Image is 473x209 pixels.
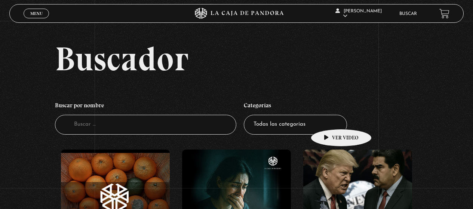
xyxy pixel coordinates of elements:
h4: Categorías [244,98,347,115]
a: View your shopping cart [439,9,449,19]
a: Buscar [399,12,417,16]
span: [PERSON_NAME] [335,9,382,18]
h2: Buscador [55,42,464,76]
span: Menu [30,11,43,16]
h4: Buscar por nombre [55,98,237,115]
span: Cerrar [28,18,45,23]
